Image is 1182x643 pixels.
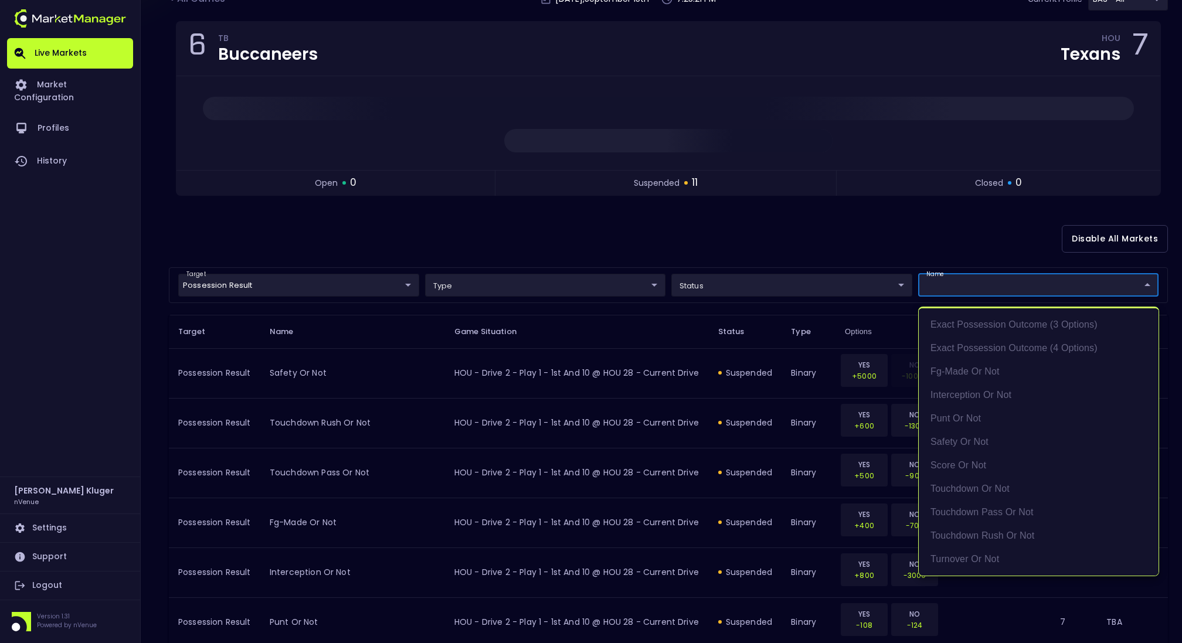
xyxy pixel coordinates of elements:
[919,313,1159,336] li: exact possession outcome (3 options)
[919,547,1159,571] li: turnover or not
[919,430,1159,454] li: safety or not
[919,477,1159,501] li: touchdown or not
[919,454,1159,477] li: score or not
[919,336,1159,360] li: exact possession outcome (4 options)
[919,383,1159,407] li: interception or not
[919,524,1159,547] li: touchdown rush or not
[919,501,1159,524] li: touchdown pass or not
[919,407,1159,430] li: punt or not
[919,360,1159,383] li: fg-made or not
